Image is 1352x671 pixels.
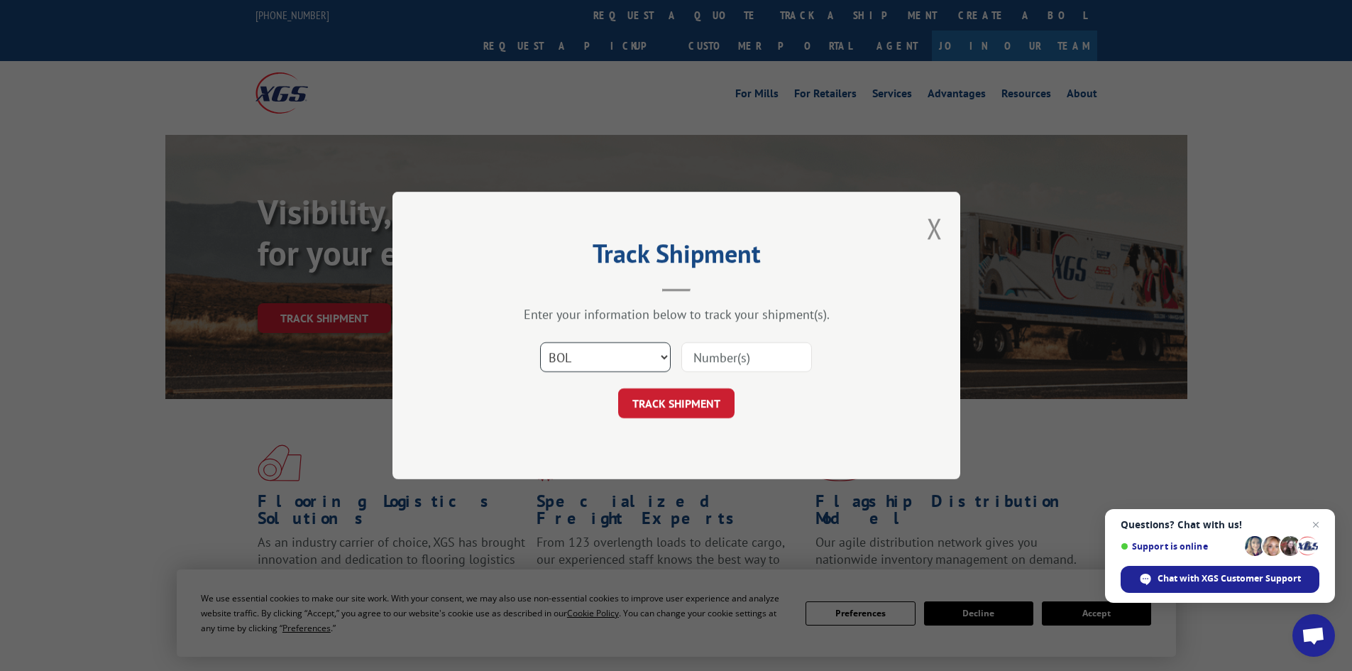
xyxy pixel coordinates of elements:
[618,388,735,418] button: TRACK SHIPMENT
[1121,519,1319,530] span: Questions? Chat with us!
[1121,566,1319,593] span: Chat with XGS Customer Support
[1158,572,1301,585] span: Chat with XGS Customer Support
[463,244,889,271] h2: Track Shipment
[463,306,889,322] div: Enter your information below to track your shipment(s).
[927,209,942,247] button: Close modal
[1121,541,1240,552] span: Support is online
[1292,614,1335,657] a: Open chat
[681,342,812,372] input: Number(s)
